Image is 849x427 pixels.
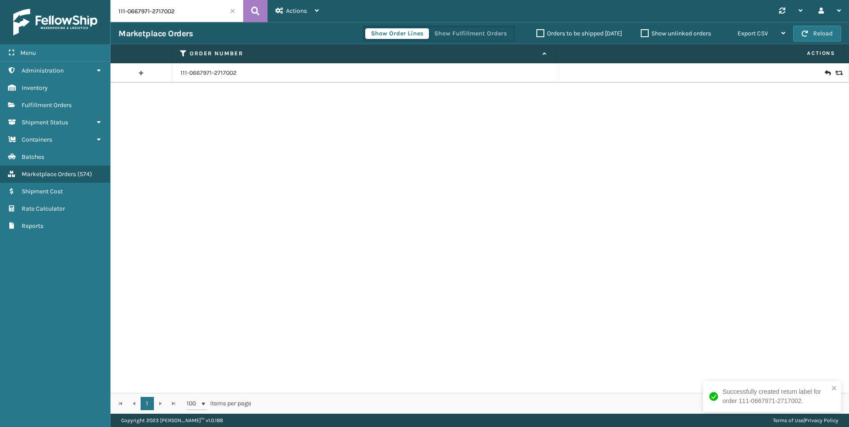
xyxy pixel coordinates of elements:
[187,399,200,408] span: 100
[190,50,538,58] label: Order Number
[22,84,48,92] span: Inventory
[286,7,307,15] span: Actions
[13,9,97,35] img: logo
[641,30,711,37] label: Show unlinked orders
[536,30,622,37] label: Orders to be shipped [DATE]
[22,222,43,230] span: Reports
[22,153,44,161] span: Batches
[77,170,92,178] span: ( 574 )
[831,385,838,393] button: close
[428,28,512,39] button: Show Fulfillment Orders
[22,188,63,195] span: Shipment Cost
[22,101,72,109] span: Fulfillment Orders
[264,399,839,408] div: 1 - 1 of 1 items
[22,205,65,212] span: Rate Calculator
[141,397,154,410] a: 1
[365,28,429,39] button: Show Order Lines
[20,49,36,57] span: Menu
[121,414,223,427] p: Copyright 2023 [PERSON_NAME]™ v 1.0.188
[22,67,64,74] span: Administration
[835,70,841,76] i: Replace
[825,69,830,77] i: Create Return Label
[187,397,251,410] span: items per page
[723,387,829,406] div: Successfully created return label for order 111-0667971-2717002.
[119,28,193,39] h3: Marketplace Orders
[738,30,768,37] span: Export CSV
[793,26,841,42] button: Reload
[22,136,52,143] span: Containers
[180,69,237,77] a: 111-0667971-2717002
[22,170,76,178] span: Marketplace Orders
[558,46,841,61] span: Actions
[22,119,68,126] span: Shipment Status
